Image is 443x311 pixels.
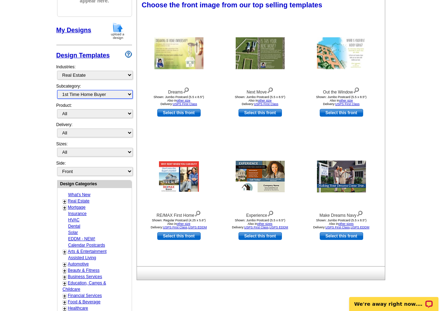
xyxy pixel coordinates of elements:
[303,209,380,219] div: Make Dreams Navy
[68,262,89,267] a: Automotive
[248,99,271,102] span: Also in
[56,60,132,83] div: Industries:
[244,226,269,229] a: USPS First Class
[68,249,107,254] a: Arts & Entertainment
[56,83,132,102] div: Subcategory:
[183,86,189,94] img: view design details
[68,243,105,248] a: Calendar Postcards
[68,192,91,197] a: What's New
[63,293,66,299] a: +
[176,99,190,102] a: other size
[63,281,66,286] a: +
[176,222,190,226] a: other size
[339,99,353,102] a: other size
[236,37,285,69] img: Next Move
[63,299,66,305] a: +
[56,52,110,59] a: Design Templates
[63,249,66,255] a: +
[303,95,380,106] div: Shown: Jumbo Postcard (5.5 x 8.5") Delivery:
[194,209,201,217] img: view design details
[63,281,106,292] a: Education, Camps & Childcare
[345,289,443,311] iframe: LiveChat chat widget
[68,255,96,260] a: Assisted Living
[238,232,282,240] a: use this design
[258,99,271,102] a: other size
[320,109,363,117] a: use this design
[56,141,132,160] div: Sizes:
[222,209,299,219] div: Experience
[167,99,190,102] span: Also in
[238,109,282,117] a: use this design
[317,37,366,69] img: Out the Window
[159,161,199,192] img: RE/MAX First Home
[68,306,88,311] a: Healthcare
[63,262,66,267] a: +
[269,226,288,229] a: USPS EDDM
[173,102,197,106] a: USPS First Class
[257,222,272,226] a: other sizes
[109,22,127,40] img: upload-design
[222,95,299,106] div: Shown: Jumbo Postcard (5.5 x 8.5") Delivery:
[329,222,354,226] span: Also in
[357,209,363,217] img: view design details
[57,180,132,187] div: Design Categories
[157,109,201,117] a: use this design
[188,226,207,229] a: USPS EDDM
[351,226,369,229] a: USPS EDDM
[68,205,86,210] a: Mortgage
[68,199,90,203] a: Real Estate
[56,160,132,177] div: Side:
[222,86,299,95] div: Next Move
[142,1,323,9] span: Choose the front image from our top selling templates
[167,222,190,226] span: Also in
[68,224,81,229] a: Dental
[125,51,132,58] img: design-wizard-help-icon.png
[317,160,366,192] img: Make Dreams Navy
[68,268,100,273] a: Beauty & Fitness
[338,222,354,226] a: other sizes
[330,99,353,102] span: Also in
[140,209,217,219] div: RE/MAX First Home
[56,27,91,34] a: My Designs
[222,219,299,229] div: Shown: Jumbo Postcard (5.5 x 8.5") Delivery: ,
[157,232,201,240] a: use this design
[56,102,132,122] div: Product:
[325,226,350,229] a: USPS First Class
[335,102,360,106] a: USPS First Class
[63,205,66,210] a: +
[68,230,78,235] a: Solar
[267,86,274,94] img: view design details
[140,219,217,229] div: Shown: Regular Postcard (4.25 x 5.6") Delivery: ,
[56,122,132,141] div: Delivery:
[320,232,363,240] a: use this design
[140,95,217,106] div: Shown: Jumbo Postcard (5.5 x 8.5") Delivery:
[68,274,102,279] a: Business Services
[140,86,217,95] div: Dreams
[303,86,380,95] div: Out the Window
[68,236,95,241] a: EDDM - NEW!
[68,211,87,216] a: Insurance
[236,161,285,192] img: Experience
[68,293,102,298] a: Financial Services
[254,102,278,106] a: USPS First Class
[154,37,203,69] img: Dreams
[267,209,274,217] img: view design details
[248,222,272,226] span: Also in
[63,199,66,204] a: +
[68,217,79,222] a: HVAC
[63,274,66,280] a: +
[68,299,101,304] a: Food & Beverage
[163,226,187,229] a: USPS First Class
[353,86,360,94] img: view design details
[63,268,66,274] a: +
[303,219,380,229] div: Shown: Jumbo Postcard (5.5 x 8.5") Delivery: ,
